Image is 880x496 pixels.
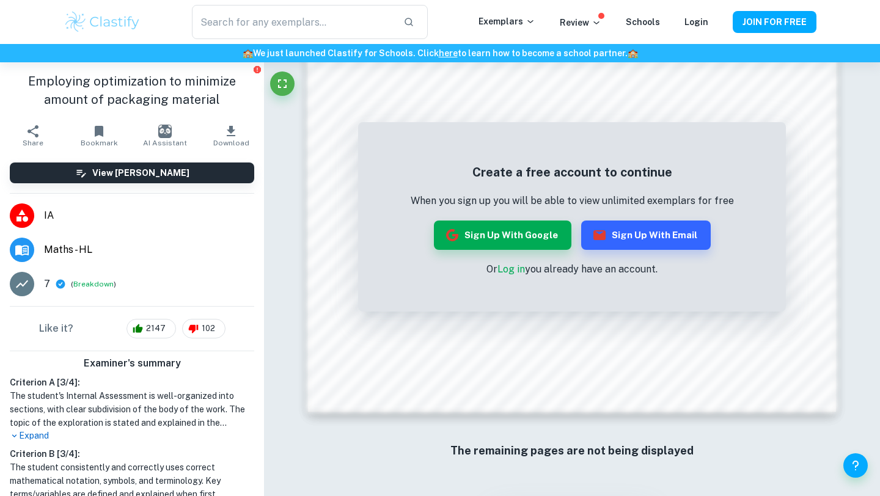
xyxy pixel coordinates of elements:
h6: Like it? [39,321,73,336]
p: Review [560,16,601,29]
h6: Examiner's summary [5,356,259,371]
h6: View [PERSON_NAME] [92,166,189,180]
a: here [439,48,458,58]
span: IA [44,208,254,223]
span: 🏫 [628,48,638,58]
button: Report issue [252,65,262,74]
div: 102 [182,319,226,338]
h1: Employing optimization to minimize amount of packaging material [10,72,254,109]
h6: The remaining pages are not being displayed [332,442,812,459]
h6: We just launched Clastify for Schools. Click to learn how to become a school partner. [2,46,878,60]
button: JOIN FOR FREE [733,11,816,33]
h5: Create a free account to continue [411,163,734,181]
button: View [PERSON_NAME] [10,162,254,183]
span: AI Assistant [143,139,187,147]
button: Sign up with Google [434,221,571,250]
span: ( ) [71,279,116,290]
a: Login [684,17,708,27]
button: Fullscreen [270,71,295,96]
button: Sign up with Email [581,221,711,250]
img: Clastify logo [64,10,141,34]
button: Help and Feedback [843,453,868,478]
p: Or you already have an account. [411,262,734,277]
img: AI Assistant [158,125,172,138]
button: Bookmark [66,119,132,153]
span: Download [213,139,249,147]
p: 7 [44,277,50,291]
span: Share [23,139,43,147]
h1: The student's Internal Assessment is well-organized into sections, with clear subdivision of the ... [10,389,254,429]
button: Breakdown [73,279,114,290]
p: Exemplars [479,15,535,28]
span: Bookmark [81,139,118,147]
button: Download [198,119,264,153]
h6: Criterion A [ 3 / 4 ]: [10,376,254,389]
a: Log in [497,263,525,275]
span: 102 [195,323,222,335]
span: 🏫 [243,48,253,58]
p: When you sign up you will be able to view unlimited exemplars for free [411,194,734,208]
input: Search for any exemplars... [192,5,394,39]
div: 2147 [127,319,176,338]
a: Schools [626,17,660,27]
p: Expand [10,429,254,442]
h6: Criterion B [ 3 / 4 ]: [10,447,254,461]
span: 2147 [139,323,172,335]
button: AI Assistant [132,119,198,153]
span: Maths - HL [44,243,254,257]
